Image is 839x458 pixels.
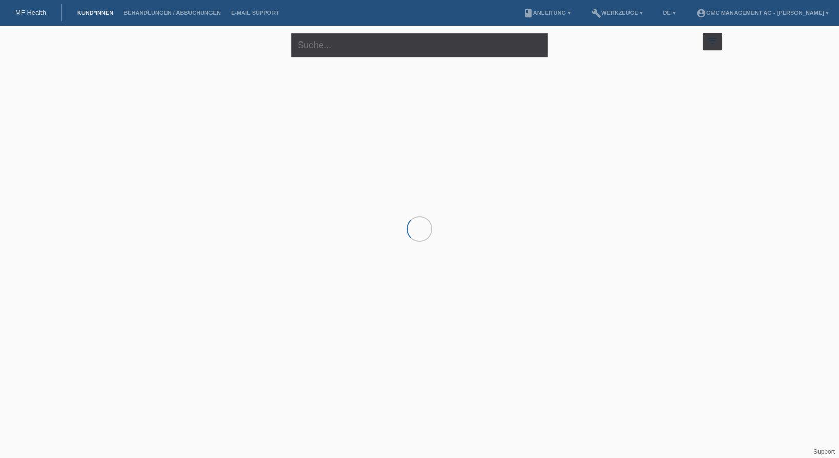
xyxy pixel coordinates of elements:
i: account_circle [696,8,706,18]
input: Suche... [291,33,548,57]
a: account_circleGMC Management AG - [PERSON_NAME] ▾ [691,10,834,16]
a: bookAnleitung ▾ [518,10,576,16]
a: Kund*innen [72,10,118,16]
a: E-Mail Support [226,10,284,16]
a: MF Health [15,9,46,16]
a: DE ▾ [658,10,681,16]
i: book [523,8,533,18]
i: filter_list [707,35,718,47]
a: buildWerkzeuge ▾ [586,10,648,16]
a: Behandlungen / Abbuchungen [118,10,226,16]
a: Support [813,448,835,455]
i: build [591,8,601,18]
